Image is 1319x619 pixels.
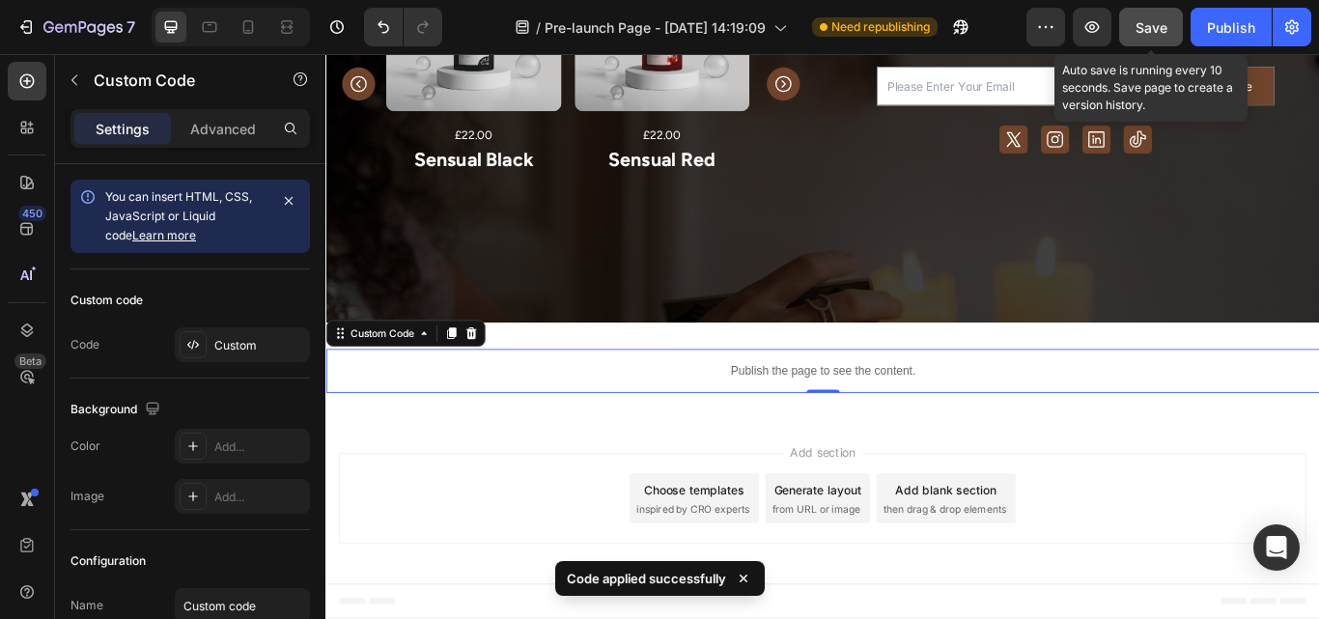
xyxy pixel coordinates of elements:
[372,498,489,519] div: Choose templates
[14,353,46,369] div: Beta
[664,498,782,519] div: Add blank section
[96,119,150,139] p: Settings
[214,337,305,354] div: Custom
[1119,8,1183,46] button: Save
[70,292,143,309] div: Custom code
[24,318,106,335] div: Custom Code
[831,18,930,36] span: Need republishing
[190,119,256,139] p: Advanced
[1207,17,1255,38] div: Publish
[1016,28,1080,48] div: Subscribe
[545,17,766,38] span: Pre-launch Page - [DATE] 14:19:09
[18,206,46,221] div: 450
[70,597,103,614] div: Name
[214,489,305,506] div: Add...
[70,552,146,570] div: Configuration
[126,15,135,39] p: 7
[1253,524,1300,571] div: Open Intercom Messenger
[325,54,1319,619] iframe: Design area
[8,8,144,46] button: 7
[520,522,624,540] span: from URL or image
[70,437,100,455] div: Color
[132,228,196,242] a: Learn more
[1136,19,1167,36] span: Save
[523,498,625,519] div: Generate layout
[94,69,258,92] p: Custom Code
[534,455,626,475] span: Add section
[362,522,494,540] span: inspired by CRO experts
[70,336,99,353] div: Code
[650,522,794,540] span: then drag & drop elements
[364,8,442,46] div: Undo/Redo
[991,16,1105,60] button: Subscribe
[1191,8,1272,46] button: Publish
[105,189,252,242] span: You can insert HTML, CSS, JavaScript or Liquid code
[567,569,726,588] p: Code applied successfully
[214,438,305,456] div: Add...
[536,17,541,38] span: /
[70,397,164,423] div: Background
[70,488,104,505] div: Image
